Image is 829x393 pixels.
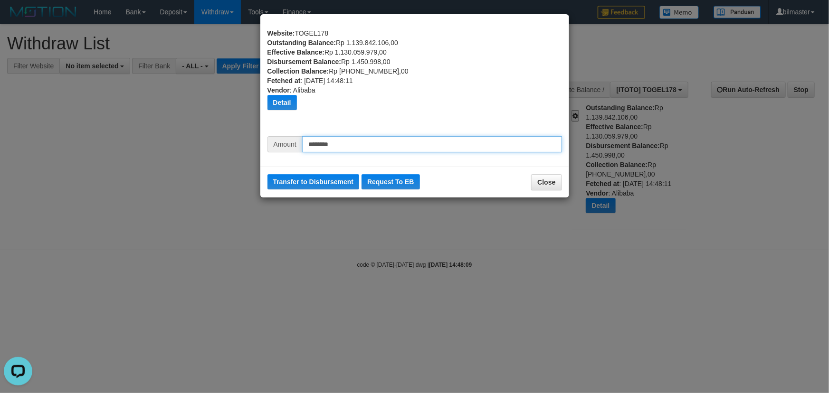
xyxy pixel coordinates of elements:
button: Request To EB [362,174,420,189]
button: Open LiveChat chat widget [4,4,32,32]
b: Collection Balance: [267,67,329,75]
b: Outstanding Balance: [267,39,336,47]
b: Fetched at [267,77,301,84]
b: Vendor [267,86,290,94]
span: Amount [267,136,302,152]
b: Disbursement Balance: [267,58,342,65]
button: Detail [267,95,297,110]
button: Transfer to Disbursement [267,174,360,189]
b: Website: [267,29,295,37]
button: Close [531,174,562,190]
div: TOGEL178 Rp 1.139.842.106,00 Rp 1.130.059.979,00 Rp 1.450.998,00 Rp [PHONE_NUMBER],00 : [DATE] 14... [267,28,562,136]
b: Effective Balance: [267,48,325,56]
